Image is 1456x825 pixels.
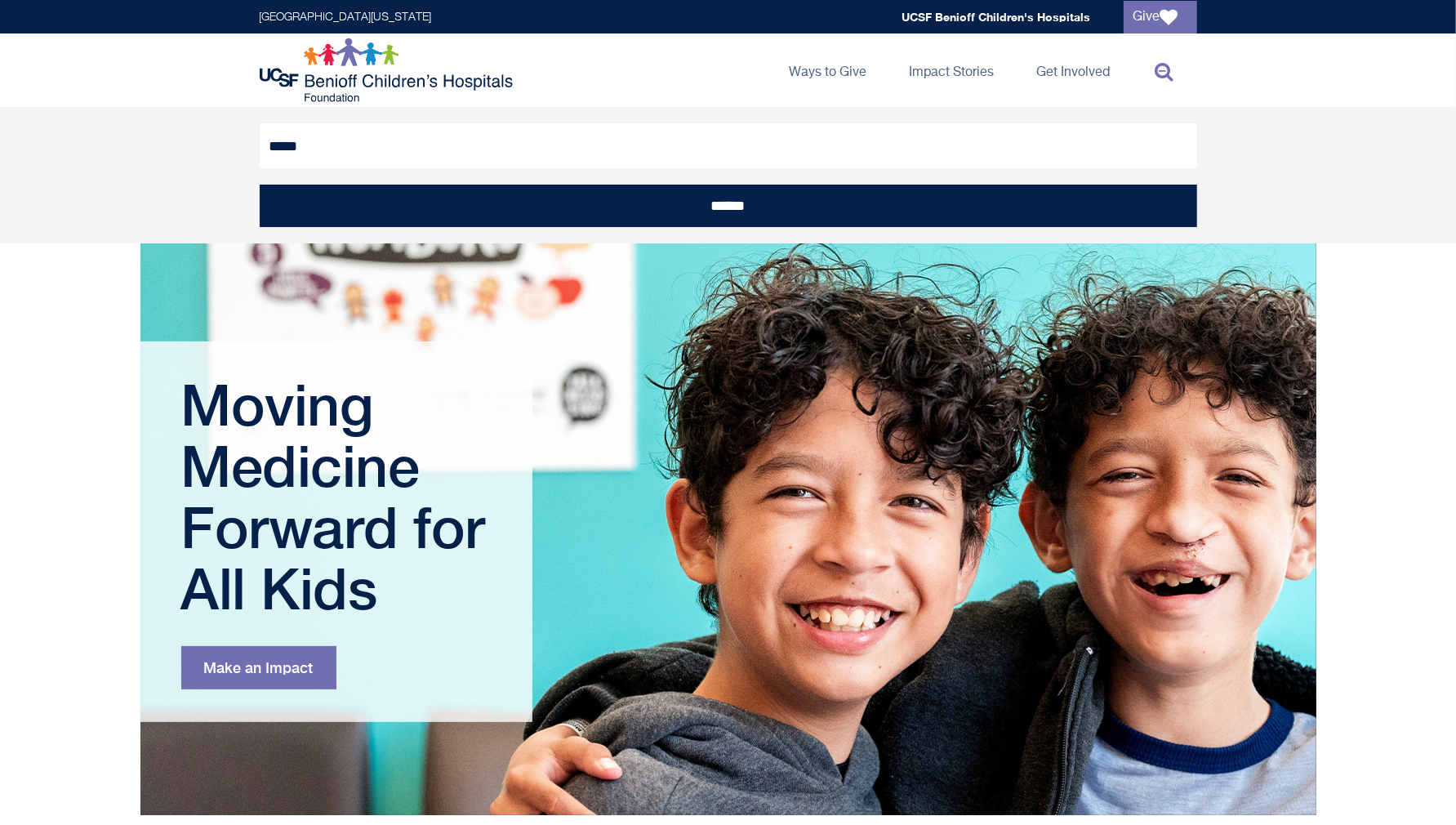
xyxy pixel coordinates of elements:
[897,33,1008,107] a: Impact Stories
[181,374,496,619] h1: Moving Medicine Forward for All Kids
[260,11,432,23] a: [GEOGRAPHIC_DATA][US_STATE]
[902,10,1091,24] a: UCSF Benioff Children's Hospitals
[1124,1,1197,33] a: Give
[1024,33,1124,107] a: Get Involved
[260,38,517,103] img: Logo for UCSF Benioff Children's Hospitals Foundation
[181,646,336,689] a: Make an Impact
[777,33,880,107] a: Ways to Give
